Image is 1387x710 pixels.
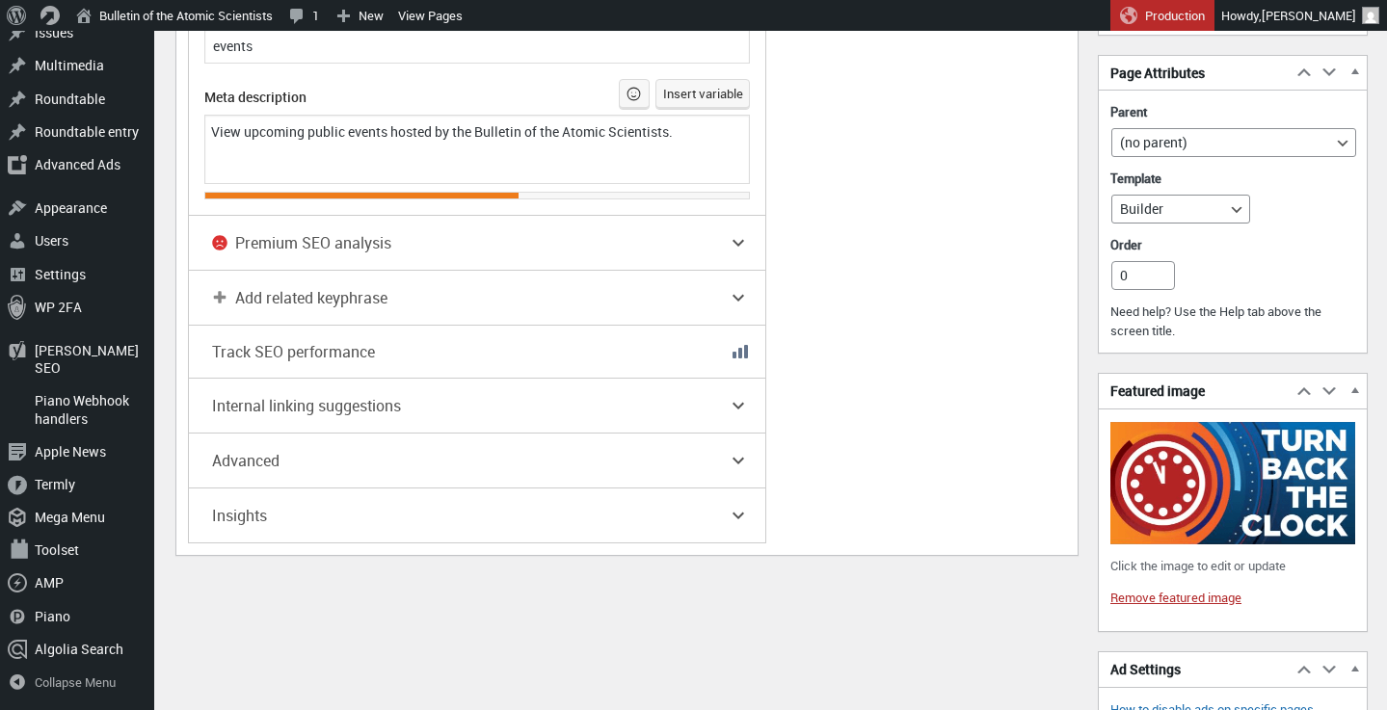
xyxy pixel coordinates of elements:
[212,394,719,417] span: Internal linking suggestions
[212,504,719,527] span: Insights
[1110,170,1161,187] label: Template
[211,122,673,141] span: View upcoming public events hosted by the Bulletin of the Atomic Scientists.
[1110,103,1147,120] label: Parent
[655,79,750,110] button: Insert variable
[189,325,765,378] button: Track SEO performance
[189,488,765,542] button: Insights
[1099,56,1292,91] h2: Page Attributes
[235,286,719,309] span: Add related keyphrase
[1110,557,1355,576] p: Click the image to edit or update
[235,231,719,254] span: Premium SEO analysis
[1110,236,1142,253] label: Order
[1099,374,1292,408] h2: Featured image
[189,271,765,325] button: Add related keyphrase
[1099,652,1292,687] h2: Ad Settings
[189,379,765,433] button: Internal linking suggestions
[1110,589,1241,606] a: Remove featured image
[189,434,765,487] button: Advanced
[212,341,723,362] span: Track SEO performance
[1110,302,1355,340] p: Need help? Use the Help tab above the screen title.
[1262,7,1356,24] span: [PERSON_NAME]
[204,88,307,107] div: Meta description
[189,216,765,270] button: Premium SEO analysis
[212,449,719,472] span: Advanced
